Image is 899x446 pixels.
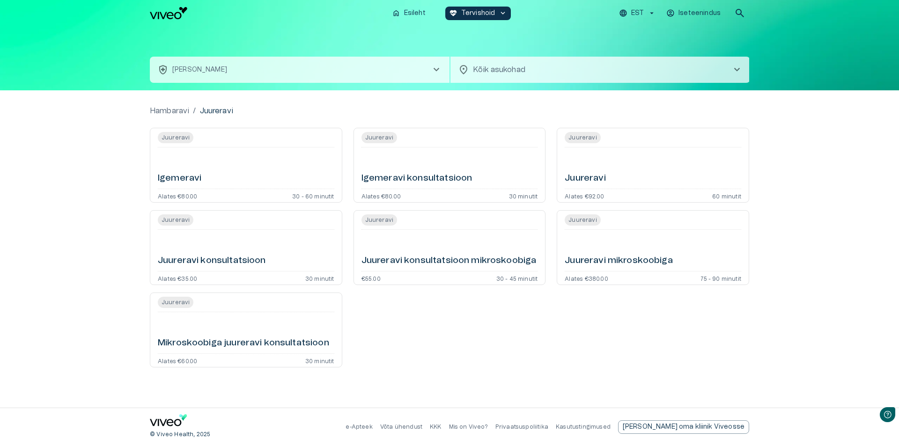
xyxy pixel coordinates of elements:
[449,9,457,17] span: ecg_heart
[158,337,329,350] h6: Mikroskoobiga juureravi konsultatsioon
[712,193,741,198] p: 60 minutit
[305,275,334,281] p: 30 minutit
[665,7,723,20] button: Iseteenindus
[623,422,744,432] p: [PERSON_NAME] oma kliinik Viveosse
[461,8,495,18] p: Tervishoid
[158,214,193,226] span: Juureravi
[354,210,546,285] a: Open service booking details
[445,7,511,20] button: ecg_heartTervishoidkeyboard_arrow_down
[150,57,449,83] button: health_and_safety[PERSON_NAME]chevron_right
[458,64,469,75] span: location_on
[305,358,334,363] p: 30 minutit
[431,64,442,75] span: chevron_right
[150,7,187,19] img: Viveo logo
[158,193,197,198] p: Alates €80.00
[158,255,266,267] h6: Juureravi konsultatsioon
[565,214,600,226] span: Juureravi
[565,275,608,281] p: Alates €380.00
[499,9,507,17] span: keyboard_arrow_down
[826,403,899,430] iframe: Help widget launcher
[150,7,384,19] a: Navigate to homepage
[565,255,672,267] h6: Juureravi mikroskoobiga
[150,292,342,367] a: Open service booking details
[509,193,538,198] p: 30 minutit
[618,420,749,434] a: Send email to partnership request to viveo
[404,8,426,18] p: Esileht
[361,214,397,226] span: Juureravi
[158,172,201,185] h6: Igemeravi
[449,423,488,431] p: Mis on Viveo?
[354,128,546,203] a: Open service booking details
[346,424,372,430] a: e-Apteek
[631,8,644,18] p: EST
[380,423,422,431] p: Võta ühendust
[730,4,749,22] button: open search modal
[473,64,716,75] p: Kõik asukohad
[172,65,227,75] p: [PERSON_NAME]
[157,64,169,75] span: health_and_safety
[618,7,657,20] button: EST
[158,275,197,281] p: Alates €35.00
[158,132,193,143] span: Juureravi
[361,275,381,281] p: €55.00
[678,8,721,18] p: Iseteenindus
[734,7,745,19] span: search
[158,358,197,363] p: Alates €60.00
[565,172,605,185] h6: Juureravi
[700,275,741,281] p: 75 - 90 minutit
[392,9,400,17] span: home
[495,424,548,430] a: Privaatsuspoliitika
[430,424,442,430] a: KKK
[388,7,430,20] button: homeEsileht
[361,132,397,143] span: Juureravi
[557,128,749,203] a: Open service booking details
[361,193,401,198] p: Alates €80.00
[150,210,342,285] a: Open service booking details
[158,297,193,308] span: Juureravi
[496,275,538,281] p: 30 - 45 minutit
[150,105,189,117] a: Hambaravi
[200,105,233,117] p: Juureravi
[150,128,342,203] a: Open service booking details
[565,132,600,143] span: Juureravi
[557,210,749,285] a: Open service booking details
[731,64,743,75] span: chevron_right
[361,172,472,185] h6: Igemeravi konsultatsioon
[150,414,187,430] a: Navigate to home page
[556,424,611,430] a: Kasutustingimused
[565,193,604,198] p: Alates €92.00
[618,420,749,434] div: [PERSON_NAME] oma kliinik Viveosse
[193,105,196,117] p: /
[361,255,537,267] h6: Juureravi konsultatsioon mikroskoobiga
[150,431,210,439] p: © Viveo Health, 2025
[292,193,334,198] p: 30 - 60 minutit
